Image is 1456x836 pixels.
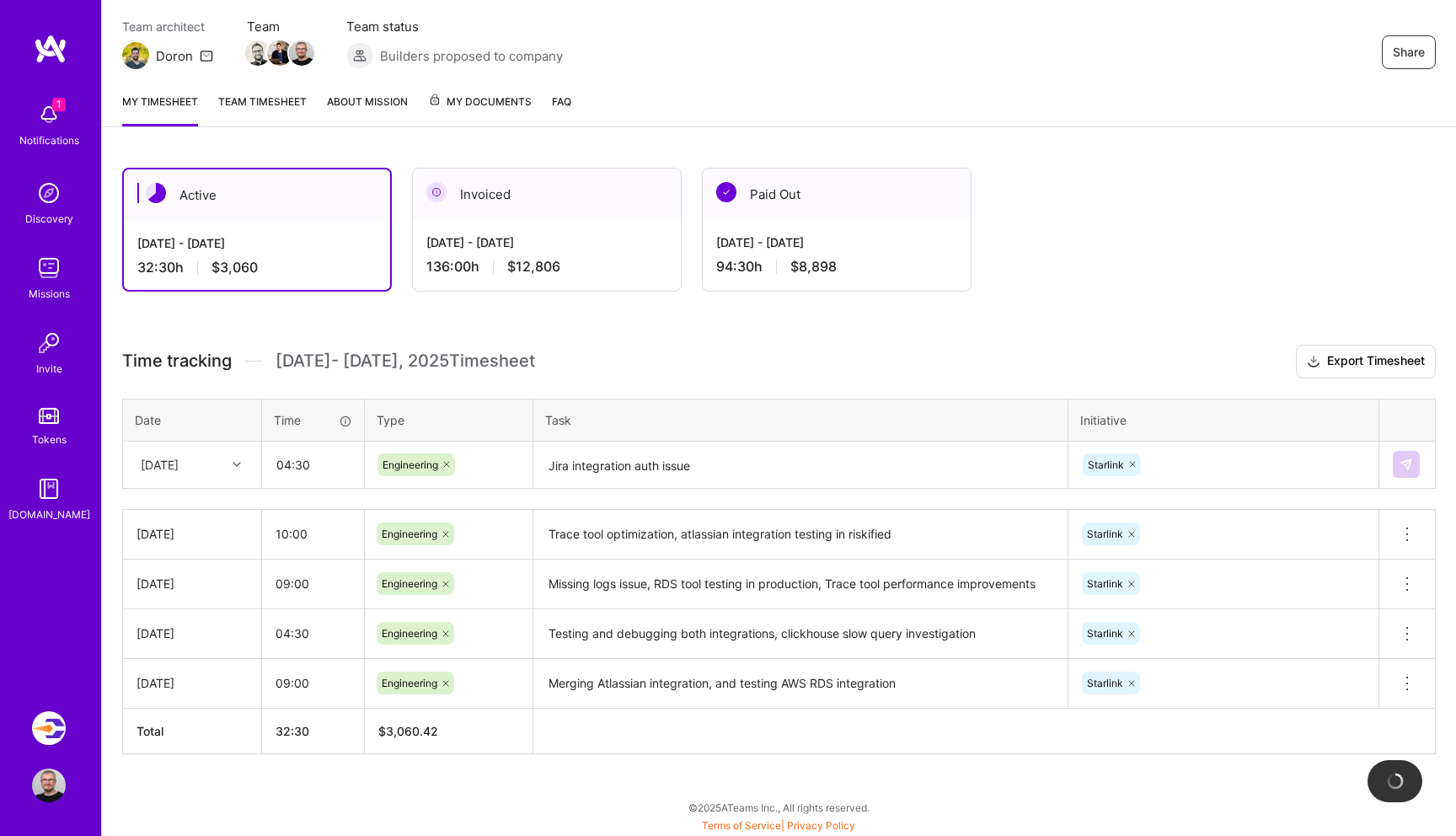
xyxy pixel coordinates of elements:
[146,183,166,203] img: Active
[123,708,262,753] th: Total
[25,210,73,228] div: Discovery
[19,131,79,149] div: Notifications
[365,399,533,441] th: Type
[32,711,66,745] img: Velocity: Enabling Developers Create Isolated Environments, Easily.
[8,506,90,523] div: [DOMAIN_NAME]
[1307,353,1320,371] i: icon Download
[32,176,66,210] img: discovery
[122,42,149,69] img: Team Architect
[702,819,855,832] span: |
[382,577,437,590] span: Engineering
[269,39,291,67] a: Team Member Avatar
[1087,677,1123,689] span: Starlink
[124,169,390,221] div: Active
[262,661,364,705] input: HH:MM
[211,259,258,276] span: $3,060
[289,40,314,66] img: Team Member Avatar
[426,258,667,276] div: 136:00 h
[413,169,681,220] div: Invoiced
[267,40,292,66] img: Team Member Avatar
[32,472,66,506] img: guide book
[52,98,66,111] span: 1
[101,786,1456,828] div: © 2025 ATeams Inc., All rights reserved.
[32,431,67,448] div: Tokens
[716,233,957,251] div: [DATE] - [DATE]
[247,39,269,67] a: Team Member Avatar
[716,258,957,276] div: 94:30 h
[428,93,532,126] a: My Documents
[1087,577,1123,590] span: Starlink
[32,326,66,360] img: Invite
[552,93,571,126] a: FAQ
[1393,44,1425,61] span: Share
[535,443,1066,488] textarea: Jira integration auth issue
[428,93,532,111] span: My Documents
[535,561,1066,608] textarea: Missing logs issue, RDS tool testing in production, Trace tool performance improvements
[790,258,837,276] span: $8,898
[703,169,971,220] div: Paid Out
[156,47,193,65] div: Doron
[28,711,70,745] a: Velocity: Enabling Developers Create Isolated Environments, Easily.
[291,39,313,67] a: Team Member Avatar
[137,259,377,276] div: 32:30 h
[1393,451,1421,478] div: null
[262,512,364,556] input: HH:MM
[535,661,1066,707] textarea: Merging Atlassian integration, and testing AWS RDS integration
[535,611,1066,657] textarea: Testing and debugging both integrations, clickhouse slow query investigation
[136,575,248,592] div: [DATE]
[141,456,179,474] div: [DATE]
[378,724,438,738] span: $ 3,060.42
[29,285,70,303] div: Missions
[1088,458,1124,471] span: Starlink
[28,769,70,802] a: User Avatar
[1382,35,1436,69] button: Share
[122,18,213,35] span: Team architect
[263,442,363,487] input: HH:MM
[262,561,364,606] input: HH:MM
[533,399,1068,441] th: Task
[122,351,232,372] span: Time tracking
[382,627,437,640] span: Engineering
[218,93,307,126] a: Team timesheet
[136,674,248,692] div: [DATE]
[327,93,408,126] a: About Mission
[137,234,377,252] div: [DATE] - [DATE]
[346,18,563,35] span: Team status
[276,351,535,372] span: [DATE] - [DATE] , 2025 Timesheet
[233,460,241,469] i: icon Chevron
[507,258,560,276] span: $12,806
[32,98,66,131] img: bell
[245,40,270,66] img: Team Member Avatar
[200,49,213,62] i: icon Mail
[380,47,563,65] span: Builders proposed to company
[274,411,352,429] div: Time
[262,611,364,656] input: HH:MM
[383,458,438,471] span: Engineering
[382,677,437,689] span: Engineering
[702,819,781,832] a: Terms of Service
[426,233,667,251] div: [DATE] - [DATE]
[34,34,67,64] img: logo
[247,18,313,35] span: Team
[716,182,736,202] img: Paid Out
[382,528,437,540] span: Engineering
[262,708,365,753] th: 32:30
[32,769,66,802] img: User Avatar
[1387,773,1404,790] img: loading
[136,624,248,642] div: [DATE]
[136,525,248,543] div: [DATE]
[36,360,62,378] div: Invite
[426,182,447,202] img: Invoiced
[787,819,855,832] a: Privacy Policy
[1400,458,1413,471] img: Submit
[535,512,1066,558] textarea: Trace tool optimization, atlassian integration testing in riskified
[39,408,59,424] img: tokens
[122,93,198,126] a: My timesheet
[123,399,262,441] th: Date
[346,42,373,69] img: Builders proposed to company
[1296,345,1436,378] button: Export Timesheet
[32,251,66,285] img: teamwork
[1087,627,1123,640] span: Starlink
[1087,528,1123,540] span: Starlink
[1080,411,1367,429] div: Initiative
